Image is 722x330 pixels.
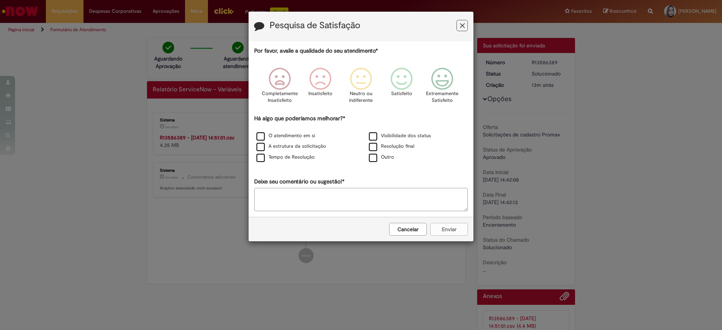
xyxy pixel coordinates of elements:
[369,143,414,150] label: Resolução final
[423,62,461,114] div: Extremamente Satisfeito
[308,90,332,97] p: Insatisfeito
[256,154,315,161] label: Tempo de Resolução
[256,132,315,139] label: O atendimento em si
[426,90,458,104] p: Extremamente Satisfeito
[382,62,421,114] div: Satisfeito
[369,154,394,161] label: Outro
[256,143,326,150] label: A estrutura da solicitação
[369,132,431,139] label: Visibilidade dos status
[254,47,378,55] label: Por favor, avalie a qualidade do seu atendimento*
[254,178,344,186] label: Deixe seu comentário ou sugestão!*
[262,90,298,104] p: Completamente Insatisfeito
[389,223,427,236] button: Cancelar
[347,90,375,104] p: Neutro ou indiferente
[391,90,412,97] p: Satisfeito
[254,115,468,163] div: Há algo que poderíamos melhorar?*
[270,21,360,30] label: Pesquisa de Satisfação
[342,62,380,114] div: Neutro ou indiferente
[301,62,340,114] div: Insatisfeito
[260,62,299,114] div: Completamente Insatisfeito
